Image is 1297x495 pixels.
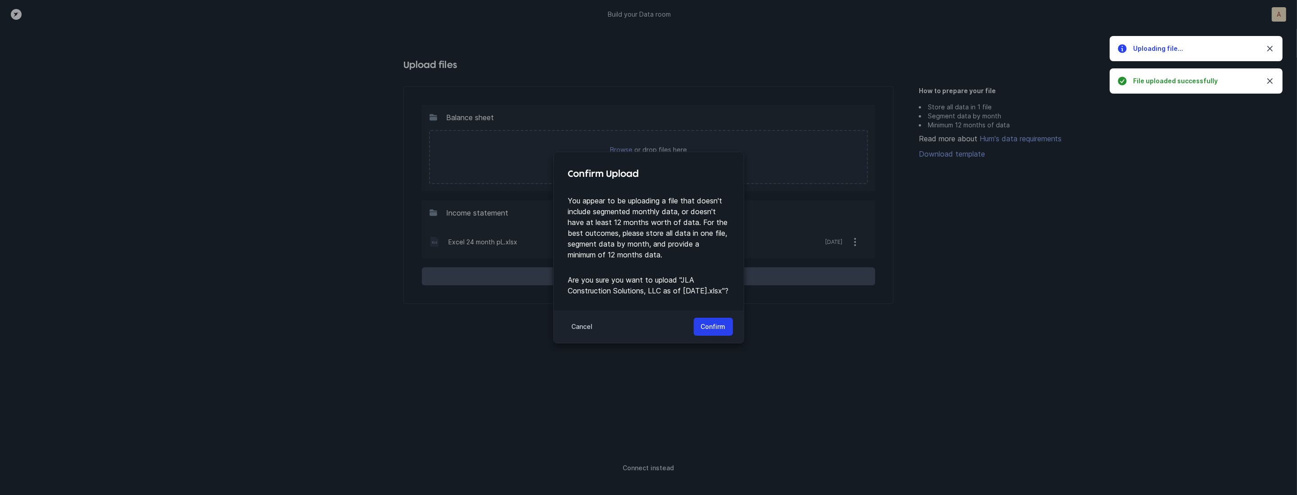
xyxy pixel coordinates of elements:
[565,318,600,336] button: Cancel
[694,318,733,336] button: Confirm
[572,321,593,332] p: Cancel
[568,195,729,260] p: You appear to be uploading a file that doesn't include segmented monthly data, or doesn't have at...
[568,274,729,296] p: Are you sure you want to upload " JLA Construction Solutions, LLC as of [DATE].xlsx "?
[1133,44,1257,53] h5: Uploading file...
[1133,76,1257,85] h5: File uploaded successfully
[701,321,726,332] p: Confirm
[568,166,729,181] h4: Confirm Upload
